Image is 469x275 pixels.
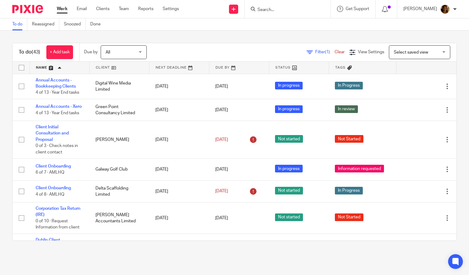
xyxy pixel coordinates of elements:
[36,219,79,230] span: 0 of 10 · Request Information from client
[36,206,80,217] a: Corporation Tax Return (IRE)
[215,167,228,171] span: [DATE]
[335,213,363,221] span: Not Started
[149,121,209,159] td: [DATE]
[149,202,209,234] td: [DATE]
[36,104,82,109] a: Annual Accounts - Xero
[163,6,179,12] a: Settings
[32,50,40,55] span: (43)
[358,50,384,54] span: View Settings
[275,105,303,113] span: In progress
[46,45,73,59] a: + Add task
[84,49,98,55] p: Due by
[440,4,450,14] img: Arvinder.jpeg
[346,7,369,11] span: Get Support
[36,144,78,154] span: 0 of 3 · Check notes in client contact
[335,105,358,113] span: In review
[215,137,228,142] span: [DATE]
[215,84,228,89] span: [DATE]
[335,82,363,89] span: In Progress
[89,74,149,99] td: Digital Wine Media Limited
[36,90,79,95] span: 4 of 13 · Year End tasks
[32,18,59,30] a: Reassigned
[335,135,363,143] span: Not Started
[257,7,312,13] input: Search
[275,213,303,221] span: Not started
[403,6,437,12] p: [PERSON_NAME]
[36,186,71,190] a: Client Onboarding
[215,108,228,112] span: [DATE]
[149,74,209,99] td: [DATE]
[149,180,209,202] td: [DATE]
[335,66,346,69] span: Tags
[64,18,86,30] a: Snoozed
[36,171,64,175] span: 6 of 7 · AMLHQ
[36,192,64,197] span: 4 of 8 · AMLHQ
[106,50,110,55] span: All
[36,111,79,115] span: 4 of 13 · Year End tasks
[19,49,40,55] h1: To do
[89,159,149,180] td: Galway Golf Club
[335,50,345,54] a: Clear
[36,164,71,168] a: Client Onboarding
[149,159,209,180] td: [DATE]
[275,135,303,143] span: Not started
[335,187,363,194] span: In Progress
[394,50,428,55] span: Select saved view
[12,5,43,13] img: Pixie
[89,99,149,121] td: Green Point Consultancy Limited
[77,6,87,12] a: Email
[119,6,129,12] a: Team
[149,99,209,121] td: [DATE]
[325,50,330,54] span: (1)
[90,18,105,30] a: Done
[138,6,153,12] a: Reports
[89,180,149,202] td: Delta Scaffolding Limited
[275,165,303,172] span: In progress
[12,18,27,30] a: To do
[36,78,76,89] a: Annual Accounts - Bookkeeping Clients
[335,165,384,172] span: Information requested
[89,121,149,159] td: [PERSON_NAME]
[96,6,110,12] a: Clients
[36,238,60,248] a: Dublin Client Onboarding
[89,202,149,234] td: [PERSON_NAME] Accountants Limited
[275,187,303,194] span: Not started
[275,82,303,89] span: In progress
[36,125,69,142] a: Client Initial Consultation and Proposal
[315,50,335,54] span: Filter
[215,189,228,194] span: [DATE]
[215,216,228,220] span: [DATE]
[57,6,68,12] a: Work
